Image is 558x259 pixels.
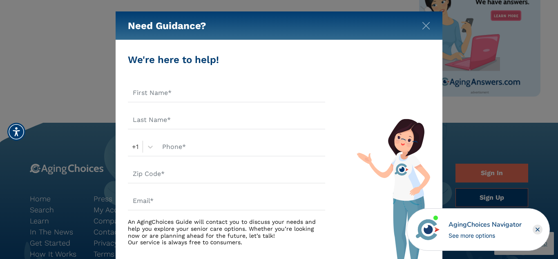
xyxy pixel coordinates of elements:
img: avatar [414,216,442,243]
div: Accessibility Menu [7,123,25,141]
input: Phone* [157,137,325,156]
img: modal-close.svg [422,22,430,30]
input: Zip Code* [128,164,325,183]
input: Email* [128,191,325,210]
input: Last Name* [128,110,325,129]
div: An AgingChoices Guide will contact you to discuss your needs and help you explore your senior car... [128,218,325,246]
h5: Need Guidance? [128,11,206,40]
div: AgingChoices Navigator [449,220,522,230]
div: We're here to help! [128,52,325,67]
div: Close [533,225,542,234]
button: Close [422,20,430,28]
div: See more options [449,231,522,240]
input: First Name* [128,83,325,102]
